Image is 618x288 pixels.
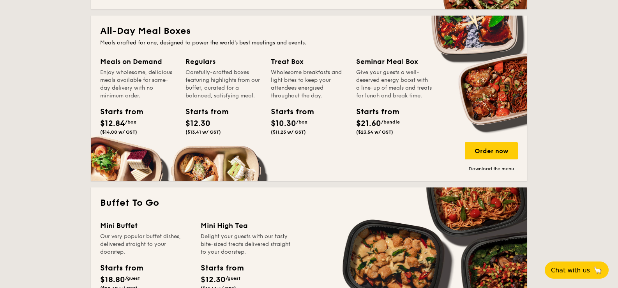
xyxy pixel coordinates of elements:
[100,129,137,135] span: ($14.00 w/ GST)
[185,129,221,135] span: ($13.41 w/ GST)
[271,56,347,67] div: Treat Box
[545,261,609,279] button: Chat with us🦙
[271,119,296,128] span: $10.30
[356,106,391,118] div: Starts from
[185,106,221,118] div: Starts from
[271,129,306,135] span: ($11.23 w/ GST)
[100,25,518,37] h2: All-Day Meal Boxes
[100,39,518,47] div: Meals crafted for one, designed to power the world's best meetings and events.
[356,119,381,128] span: $21.60
[356,69,432,100] div: Give your guests a well-deserved energy boost with a line-up of meals and treats for lunch and br...
[100,197,518,209] h2: Buffet To Go
[201,275,226,284] span: $12.30
[100,119,125,128] span: $12.84
[100,233,191,256] div: Our very popular buffet dishes, delivered straight to your doorstep.
[593,266,602,275] span: 🦙
[271,106,306,118] div: Starts from
[201,233,292,256] div: Delight your guests with our tasty bite-sized treats delivered straight to your doorstep.
[185,119,210,128] span: $12.30
[100,56,176,67] div: Meals on Demand
[356,56,432,67] div: Seminar Meal Box
[381,119,400,125] span: /bundle
[201,220,292,231] div: Mini High Tea
[100,275,125,284] span: $18.80
[356,129,393,135] span: ($23.54 w/ GST)
[185,69,261,100] div: Carefully-crafted boxes featuring highlights from our buffet, curated for a balanced, satisfying ...
[100,69,176,100] div: Enjoy wholesome, delicious meals available for same-day delivery with no minimum order.
[125,119,136,125] span: /box
[271,69,347,100] div: Wholesome breakfasts and light bites to keep your attendees energised throughout the day.
[185,56,261,67] div: Regulars
[296,119,307,125] span: /box
[201,262,243,274] div: Starts from
[100,106,135,118] div: Starts from
[551,267,590,274] span: Chat with us
[100,262,143,274] div: Starts from
[465,142,518,159] div: Order now
[226,276,240,281] span: /guest
[125,276,140,281] span: /guest
[465,166,518,172] a: Download the menu
[100,220,191,231] div: Mini Buffet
